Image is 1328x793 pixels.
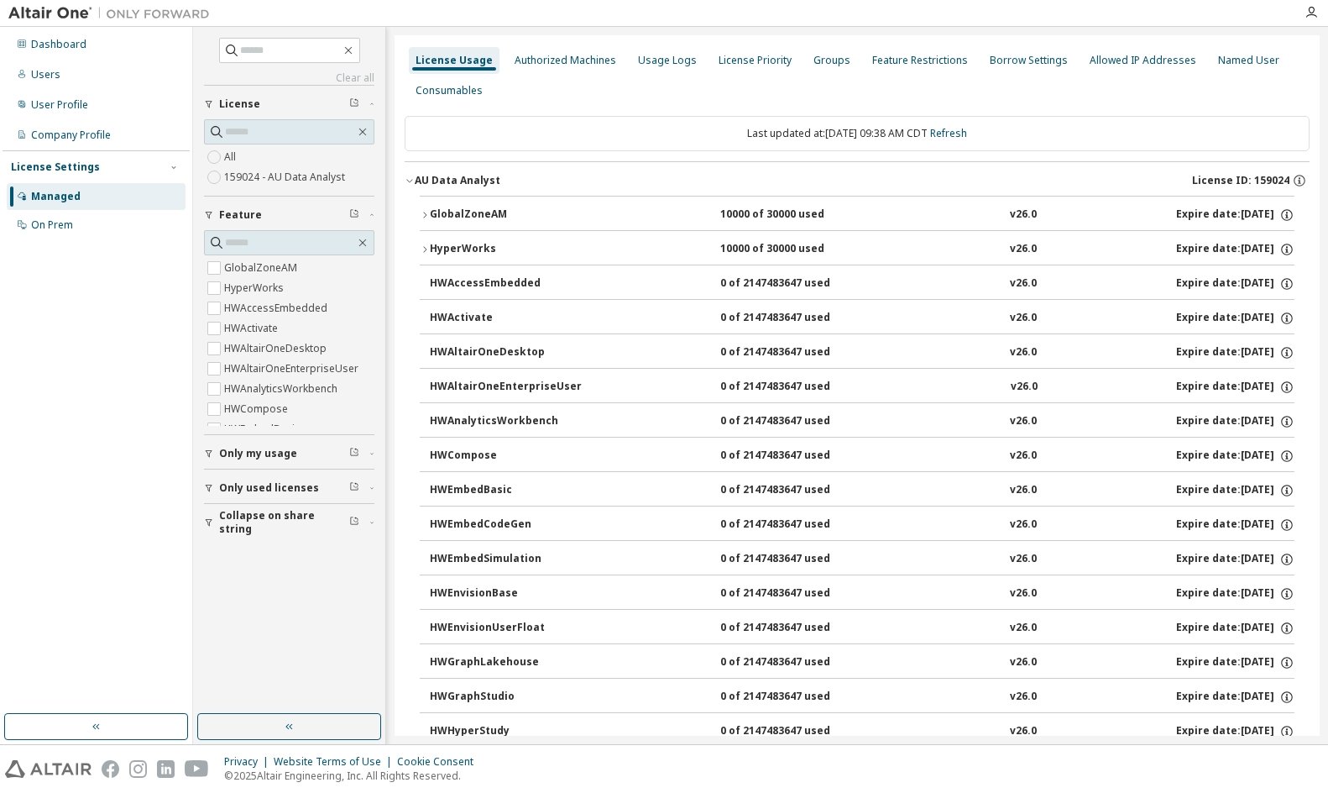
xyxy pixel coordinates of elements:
div: HWEmbedBasic [430,483,581,498]
span: Only my usage [219,447,297,460]
div: v26.0 [1010,449,1037,464]
div: Borrow Settings [990,54,1068,67]
button: HWHyperStudy0 of 2147483647 usedv26.0Expire date:[DATE] [430,713,1294,750]
div: Cookie Consent [397,755,484,769]
div: Expire date: [DATE] [1176,242,1294,257]
p: © 2025 Altair Engineering, Inc. All Rights Reserved. [224,769,484,783]
span: Clear filter [349,481,359,495]
div: Allowed IP Addresses [1090,54,1196,67]
div: Company Profile [31,129,111,142]
div: 0 of 2147483647 used [720,655,871,670]
div: v26.0 [1010,517,1037,533]
div: Expire date: [DATE] [1176,655,1294,670]
div: 0 of 2147483647 used [720,552,871,567]
div: 0 of 2147483647 used [720,414,871,429]
div: v26.0 [1010,207,1037,223]
span: License [219,97,260,111]
div: Expire date: [DATE] [1176,517,1294,533]
span: Collapse on share string [219,509,349,536]
div: 0 of 2147483647 used [720,586,871,601]
label: HWCompose [224,399,291,419]
div: HWEmbedSimulation [430,552,581,567]
div: HWActivate [430,311,581,326]
div: Dashboard [31,38,86,51]
button: HyperWorks10000 of 30000 usedv26.0Expire date:[DATE] [420,231,1294,268]
div: HWGraphLakehouse [430,655,581,670]
div: Users [31,68,60,81]
div: 10000 of 30000 used [720,207,871,223]
div: Managed [31,190,81,203]
div: Feature Restrictions [872,54,968,67]
div: HWCompose [430,449,581,464]
div: v26.0 [1010,414,1037,429]
div: v26.0 [1010,311,1037,326]
div: On Prem [31,218,73,232]
div: Website Terms of Use [274,755,397,769]
img: facebook.svg [102,760,119,778]
label: 159024 - AU Data Analyst [224,167,348,187]
div: Named User [1218,54,1279,67]
div: Expire date: [DATE] [1176,207,1294,223]
span: License ID: 159024 [1192,174,1289,187]
div: 0 of 2147483647 used [720,690,871,705]
div: Usage Logs [638,54,697,67]
div: License Priority [719,54,792,67]
div: 0 of 2147483647 used [720,276,871,291]
label: All [224,147,239,167]
div: GlobalZoneAM [430,207,581,223]
div: HWEnvisionBase [430,586,581,601]
div: Expire date: [DATE] [1176,483,1294,498]
div: v26.0 [1010,621,1037,636]
label: HWAltairOneEnterpriseUser [224,359,362,379]
button: License [204,86,374,123]
div: v26.0 [1011,380,1038,395]
div: Last updated at: [DATE] 09:38 AM CDT [405,116,1310,151]
div: HWAltairOneEnterpriseUser [430,380,582,395]
label: GlobalZoneAM [224,258,301,278]
div: HWGraphStudio [430,690,581,705]
label: HWAccessEmbedded [224,298,331,318]
div: HWEnvisionUserFloat [430,621,581,636]
div: License Settings [11,160,100,174]
img: Altair One [8,5,218,22]
div: 0 of 2147483647 used [720,311,871,326]
div: Expire date: [DATE] [1176,311,1294,326]
div: User Profile [31,98,88,112]
div: Expire date: [DATE] [1176,414,1294,429]
div: HWAltairOneDesktop [430,345,581,360]
label: HWEmbedBasic [224,419,303,439]
button: HWCompose0 of 2147483647 usedv26.0Expire date:[DATE] [430,438,1294,475]
div: v26.0 [1010,345,1037,360]
div: AU Data Analyst [415,174,500,187]
div: Expire date: [DATE] [1176,380,1294,395]
button: HWActivate0 of 2147483647 usedv26.0Expire date:[DATE] [430,300,1294,337]
img: instagram.svg [129,760,147,778]
div: HWHyperStudy [430,724,581,739]
span: Clear filter [349,516,359,529]
div: Expire date: [DATE] [1176,345,1294,360]
div: 0 of 2147483647 used [720,380,871,395]
img: youtube.svg [185,760,209,778]
div: Expire date: [DATE] [1176,449,1294,464]
button: HWEnvisionUserFloat0 of 2147483647 usedv26.0Expire date:[DATE] [430,610,1294,647]
div: Privacy [224,755,274,769]
div: Authorized Machines [515,54,616,67]
div: HWEmbedCodeGen [430,517,581,533]
button: HWAnalyticsWorkbench0 of 2147483647 usedv26.0Expire date:[DATE] [430,403,1294,440]
label: HyperWorks [224,278,287,298]
div: 0 of 2147483647 used [720,724,871,739]
div: 10000 of 30000 used [720,242,871,257]
button: HWAltairOneEnterpriseUser0 of 2147483647 usedv26.0Expire date:[DATE] [430,369,1294,406]
label: HWAltairOneDesktop [224,339,330,359]
span: Clear filter [349,208,359,222]
div: 0 of 2147483647 used [720,621,871,636]
button: HWEnvisionBase0 of 2147483647 usedv26.0Expire date:[DATE] [430,575,1294,612]
div: v26.0 [1010,242,1037,257]
div: v26.0 [1010,655,1037,670]
div: v26.0 [1010,552,1037,567]
div: Consumables [416,84,483,97]
div: Expire date: [DATE] [1176,621,1294,636]
div: 0 of 2147483647 used [720,517,871,533]
div: Expire date: [DATE] [1176,276,1294,291]
button: Feature [204,197,374,234]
